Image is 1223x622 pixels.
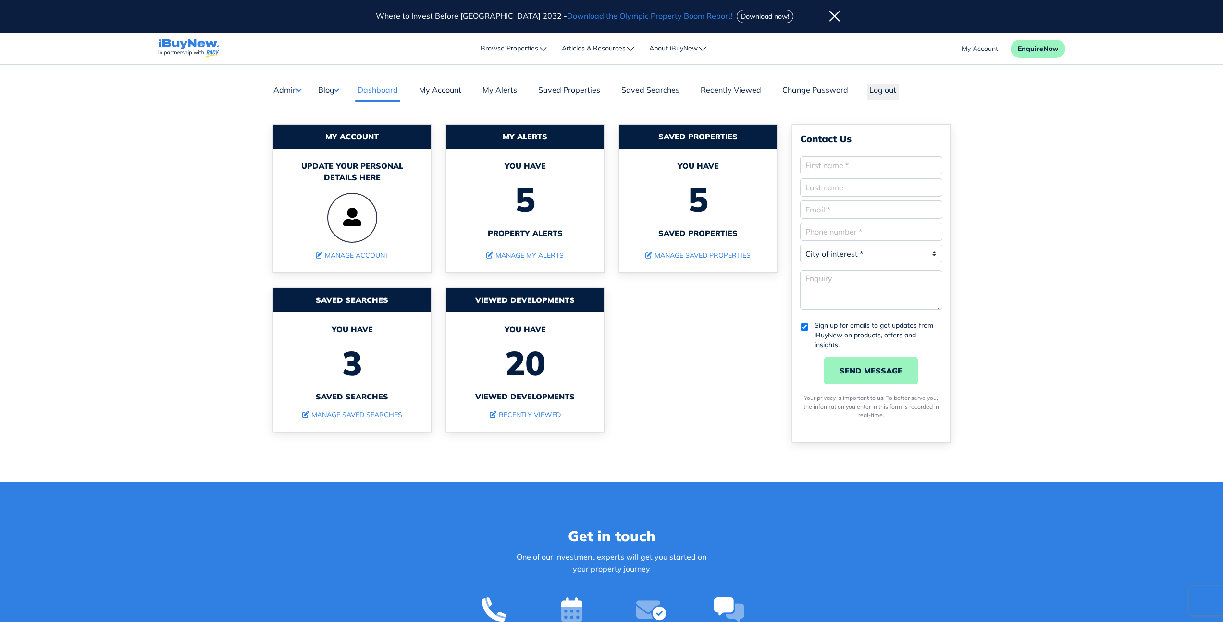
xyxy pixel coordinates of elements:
[803,394,939,419] span: Your privacy is important to us. To better serve you, the information you enter in this form is r...
[629,160,767,172] span: You have
[486,251,564,260] a: Manage My Alerts
[456,391,594,402] span: Viewed developments
[456,335,594,391] span: 20
[456,525,768,547] h3: Get in touch
[737,10,793,23] button: Download now!
[629,227,767,239] span: Saved properties
[456,172,594,227] span: 5
[567,11,733,21] span: Download the Olympic Property Boom Report!
[490,411,561,419] a: recently viewed
[780,84,851,100] a: Change Password
[376,11,735,21] span: Where to Invest Before [GEOGRAPHIC_DATA] 2032 -
[158,39,219,58] img: logo
[962,44,998,54] a: account
[283,391,421,402] span: Saved searches
[619,84,682,100] a: Saved Searches
[283,335,421,391] span: 3
[456,160,594,172] span: You have
[316,251,389,260] a: Manage Account
[629,172,767,227] span: 5
[504,551,720,575] p: One of our investment experts will get you started on your property journey
[318,84,339,96] button: Blog
[1043,44,1058,53] span: Now
[327,193,377,243] img: user
[536,84,603,100] a: Saved Properties
[867,84,899,100] button: Log out
[417,84,464,100] a: My Account
[273,288,431,312] div: Saved Searches
[446,288,604,312] div: Viewed developments
[355,84,400,100] a: Dashboard
[619,125,777,149] div: Saved Properties
[800,223,942,241] input: Enter a valid phone number
[302,411,402,419] a: Manage Saved Searches
[456,323,594,335] span: You have
[645,251,751,260] a: Manage Saved Properties
[824,357,918,384] button: SEND MESSAGE
[273,84,301,96] button: Admin
[698,84,764,100] a: Recently Viewed
[800,133,942,145] div: Contact Us
[283,323,421,335] span: You have
[456,227,594,239] span: property alerts
[158,37,219,61] a: navigations
[273,125,431,149] div: My Account
[283,160,421,183] div: Update your personal details here
[1011,40,1065,58] button: EnquireNow
[446,125,604,149] div: My Alerts
[800,178,942,197] input: Last name
[800,156,942,174] input: First name *
[480,84,519,100] a: My Alerts
[815,321,942,349] label: Sign up for emails to get updates from iBuyNew on products, offers and insights.
[800,200,942,219] input: Email *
